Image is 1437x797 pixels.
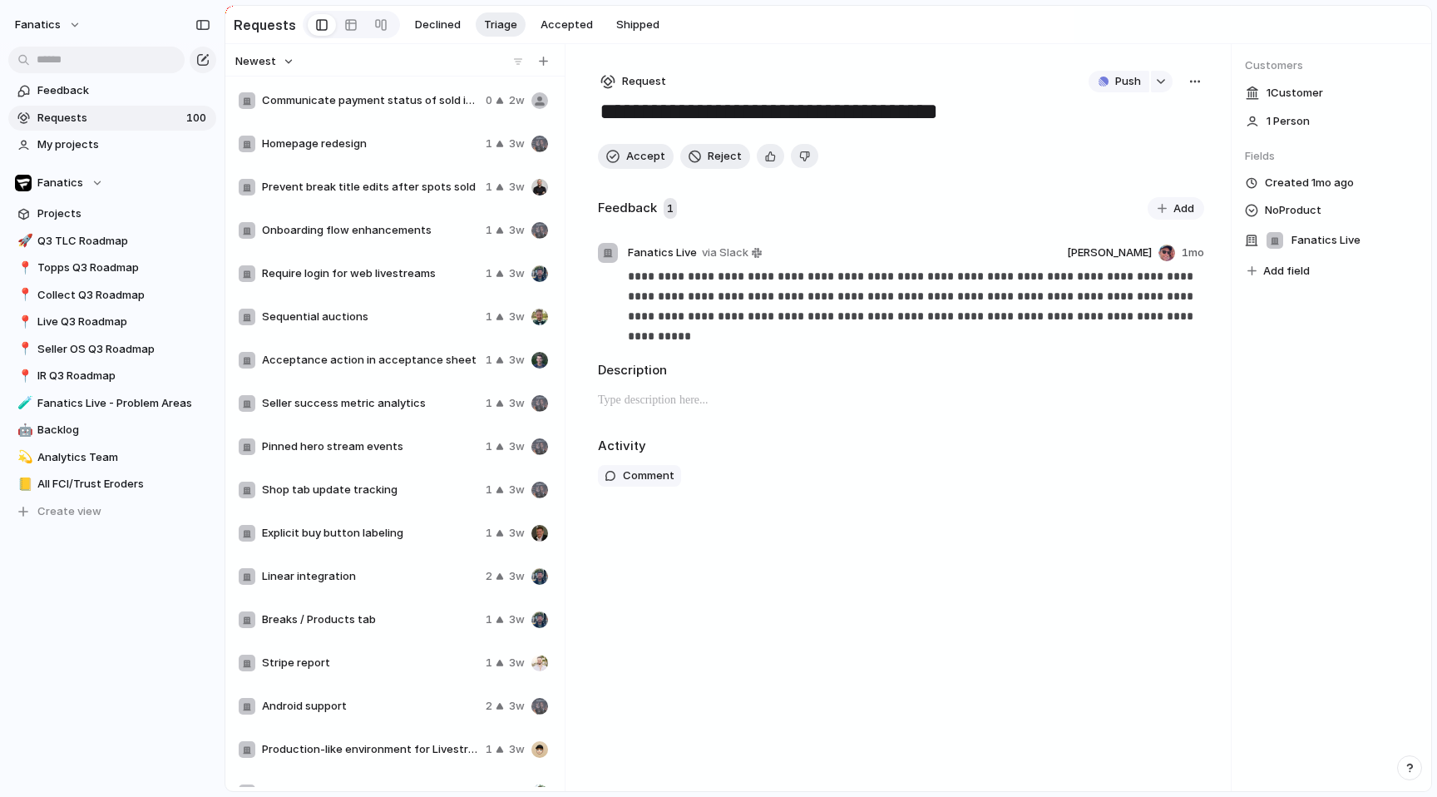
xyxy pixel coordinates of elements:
[509,568,525,585] span: 3w
[680,144,750,169] button: Reject
[17,367,29,386] div: 📍
[15,368,32,384] button: 📍
[37,233,210,250] span: Q3 TLC Roadmap
[486,395,492,412] span: 1
[15,449,32,466] button: 💫
[608,12,668,37] button: Shipped
[1265,175,1354,191] span: Created 1mo ago
[509,655,525,671] span: 3w
[598,71,669,92] button: Request
[486,92,492,109] span: 0
[628,245,697,261] span: Fanatics Live
[1089,71,1149,92] button: Push
[1245,57,1418,74] span: Customers
[532,12,601,37] button: Accepted
[1291,232,1360,249] span: Fanatics Live
[598,144,674,169] button: Accept
[1267,113,1310,130] span: 1 Person
[262,136,479,152] span: Homepage redesign
[509,698,525,715] span: 3w
[1182,245,1204,261] span: 1mo
[37,110,181,126] span: Requests
[1267,85,1323,101] span: 1 Customer
[8,391,216,416] div: 🧪Fanatics Live - Problem Areas
[17,285,29,304] div: 📍
[15,233,32,250] button: 🚀
[15,476,32,493] button: 📒
[17,421,29,440] div: 🤖
[8,229,216,254] a: 🚀Q3 TLC Roadmap
[17,475,29,494] div: 📒
[509,222,525,239] span: 3w
[37,82,210,99] span: Feedback
[8,418,216,443] a: 🤖Backlog
[1148,197,1204,220] button: Add
[15,287,32,304] button: 📍
[235,53,276,70] span: Newest
[486,568,492,585] span: 2
[1173,200,1194,217] span: Add
[262,265,479,282] span: Require login for web livestreams
[509,309,525,325] span: 3w
[699,243,765,263] a: via Slack
[1067,245,1152,261] span: [PERSON_NAME]
[509,395,525,412] span: 3w
[37,260,210,276] span: Topps Q3 Roadmap
[37,422,210,438] span: Backlog
[509,438,525,455] span: 3w
[486,525,492,542] span: 1
[17,313,29,332] div: 📍
[509,611,525,628] span: 3w
[186,110,210,126] span: 100
[37,175,83,191] span: Fanatics
[262,525,479,542] span: Explicit buy button labeling
[15,260,32,276] button: 📍
[622,73,666,90] span: Request
[15,17,61,33] span: fanatics
[509,179,525,196] span: 3w
[262,222,479,239] span: Onboarding flow enhancements
[37,205,210,222] span: Projects
[262,655,479,671] span: Stripe report
[262,741,479,758] span: Production-like environment for Livestream QA
[541,17,593,33] span: Accepted
[37,341,210,358] span: Seller OS Q3 Roadmap
[17,259,29,278] div: 📍
[262,611,479,628] span: Breaks / Products tab
[37,395,210,412] span: Fanatics Live - Problem Areas
[262,482,479,498] span: Shop tab update tracking
[8,171,216,196] button: Fanatics
[37,368,210,384] span: IR Q3 Roadmap
[8,337,216,362] a: 📍Seller OS Q3 Roadmap
[486,655,492,671] span: 1
[486,352,492,369] span: 1
[262,92,479,109] span: Communicate payment status of sold items
[486,438,492,455] span: 1
[262,698,479,715] span: Android support
[486,136,492,152] span: 1
[486,222,492,239] span: 1
[1265,200,1321,220] span: No Product
[509,482,525,498] span: 3w
[37,503,101,520] span: Create view
[8,364,216,389] a: 📍IR Q3 Roadmap
[1115,73,1141,90] span: Push
[664,198,677,220] span: 1
[262,309,479,325] span: Sequential auctions
[8,445,216,470] a: 💫Analytics Team
[233,51,297,72] button: Newest
[486,698,492,715] span: 2
[486,179,492,196] span: 1
[37,476,210,493] span: All FCI/Trust Eroders
[8,283,216,308] a: 📍Collect Q3 Roadmap
[262,179,479,196] span: Prevent break title edits after spots sold
[8,132,216,157] a: My projects
[623,468,674,484] span: Comment
[8,309,216,334] a: 📍Live Q3 Roadmap
[8,255,216,280] div: 📍Topps Q3 Roadmap
[7,12,90,38] button: fanatics
[8,472,216,497] div: 📒All FCI/Trust Eroders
